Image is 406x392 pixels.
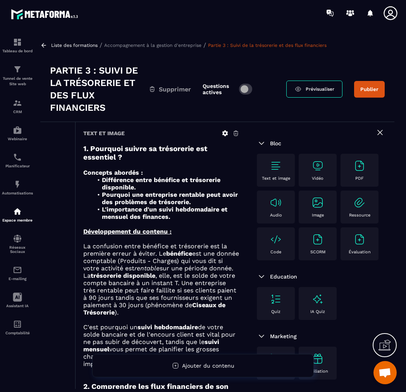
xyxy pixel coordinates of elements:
img: text-image no-wra [311,160,324,172]
a: formationformationTableau de bord [2,32,33,59]
p: Code [270,249,281,254]
p: Affiliation [308,369,328,374]
a: social-networksocial-networkRéseaux Sociaux [2,228,33,260]
a: automationsautomationsEspace membre [2,201,33,228]
p: Automatisations [2,191,33,195]
p: Webinaire [2,137,33,141]
img: formation [13,38,22,47]
img: text-image no-wra [270,160,282,172]
strong: bénéfice [166,250,192,257]
a: formationformationTunnel de vente Site web [2,59,33,93]
a: Liste des formations [51,43,98,48]
img: formation [13,98,22,108]
p: La confusion entre bénéfice et trésorerie est la première erreur à éviter. Le est une donnée comp... [83,242,239,316]
img: scheduler [13,153,22,162]
p: SCORM [310,249,325,254]
p: Text et image [262,176,290,181]
span: / [203,41,206,49]
a: Accompagnement à la gestion d'entreprise [104,43,201,48]
img: text-image [311,352,324,365]
a: Assistant IA [2,287,33,314]
strong: Concepts abordés : [83,169,143,176]
img: arrow-down [257,332,266,341]
span: Ajouter du contenu [182,363,234,369]
p: Vidéo [312,176,323,181]
strong: suivi hebdomadaire [138,323,198,331]
img: text-image no-wra [353,160,366,172]
img: text-image no-wra [311,233,324,246]
img: automations [13,180,22,189]
img: social-network [13,234,22,243]
em: rentable [134,265,160,272]
h6: Text et image [83,130,125,136]
span: / [100,41,102,49]
img: logo [11,7,81,21]
p: Ressource [349,213,370,218]
a: schedulerschedulerPlanificateur [2,147,33,174]
p: Espace membre [2,218,33,222]
p: IA Quiz [310,309,325,314]
img: text-image no-wra [353,196,366,209]
span: Bloc [270,140,281,146]
a: accountantaccountantComptabilité [2,314,33,341]
img: arrow-down [257,139,266,148]
p: Tunnel de vente Site web [2,76,33,87]
button: Publier [354,81,385,98]
img: text-image [311,293,324,305]
p: Quiz [271,309,280,314]
p: Tableau de bord [2,49,33,53]
strong: trésorerie disponible [91,272,155,279]
span: Supprimer [159,86,191,93]
img: text-image no-wra [270,293,282,305]
p: Planificateur [2,164,33,168]
strong: L'importance d'un suivi hebdomadaire et mensuel des finances. [102,206,227,220]
img: text-image no-wra [353,233,366,246]
u: Développement du contenu : [83,228,172,235]
img: email [13,265,22,275]
p: Image [312,213,324,218]
img: formation [13,65,22,74]
p: PDF [355,176,364,181]
img: accountant [13,320,22,329]
span: Prévisualiser [306,86,334,92]
a: automationsautomationsAutomatisations [2,174,33,201]
label: Questions actives [203,83,235,95]
img: automations [13,126,22,135]
img: text-image no-wra [270,352,282,365]
span: Education [270,273,297,280]
strong: Pourquoi une entreprise rentable peut avoir des problèmes de trésorerie. [102,191,238,206]
p: CRM [2,110,33,114]
a: formationformationCRM [2,93,33,120]
img: text-image no-wra [311,196,324,209]
strong: Différence entre bénéfice et trésorerie disponible. [102,176,220,191]
p: Comptabilité [2,331,33,335]
a: automationsautomationsWebinaire [2,120,33,147]
p: Évaluation [349,249,371,254]
h3: Partie 3 : Suivi de la trésorerie et des flux financiers [50,64,149,114]
img: text-image no-wra [270,233,282,246]
p: Audio [270,213,282,218]
span: Marketing [270,333,297,339]
a: Partie 3 : Suivi de la trésorerie et des flux financiers [208,43,327,48]
a: Prévisualiser [286,81,342,98]
strong: Ciseaux de Trésorerie [83,301,225,316]
div: Ouvrir le chat [373,361,397,384]
p: Réseaux Sociaux [2,245,33,254]
img: text-image no-wra [270,196,282,209]
p: C'est pourquoi un de votre solde bancaire et de l'encours client est vital pour ne pas subir de d... [83,323,239,368]
a: emailemailE-mailing [2,260,33,287]
img: arrow-down [257,272,266,281]
img: automations [13,207,22,216]
p: Assistant IA [2,304,33,308]
strong: 1. Pourquoi suivre sa trésorerie est essentiel ? [83,144,207,162]
strong: suivi mensuel [83,338,219,353]
p: E-mailing [2,277,33,281]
